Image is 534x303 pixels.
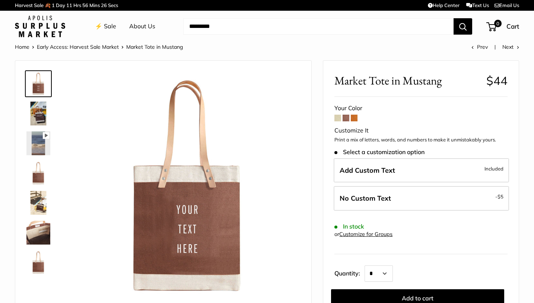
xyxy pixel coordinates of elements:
label: Add Custom Text [334,158,509,183]
button: Search [454,18,472,35]
a: Market Tote in Mustang [25,100,52,127]
span: 0 [494,20,502,27]
a: Market Tote in Mustang [25,130,52,157]
span: $5 [498,194,503,200]
span: Secs [108,2,118,8]
a: ⚡️ Sale [95,21,116,32]
span: 1 [52,2,55,8]
a: Market Tote in Mustang [25,189,52,216]
a: Market Tote in Mustang [25,70,52,97]
img: Market Tote in Mustang [26,131,50,155]
a: Customize for Groups [339,231,392,237]
a: Market Tote in Mustang [25,160,52,186]
img: Market Tote in Mustang [26,251,50,274]
img: Market Tote in Mustang [26,72,50,96]
div: or [334,229,392,239]
span: In stock [334,223,364,230]
label: Quantity: [334,263,365,282]
p: Print a mix of letters, words, and numbers to make it unmistakably yours. [334,136,508,144]
span: Add Custom Text [340,166,395,175]
img: Apolis: Surplus Market [15,16,65,37]
span: - [495,192,503,201]
span: Day [56,2,65,8]
span: $44 [486,73,508,88]
a: Market Tote in Mustang [25,249,52,276]
a: Text Us [466,2,489,8]
span: Hrs [73,2,81,8]
input: Search... [183,18,454,35]
a: Market Tote in Mustang [25,219,52,246]
a: Next [502,44,519,50]
nav: Breadcrumb [15,42,183,52]
span: 26 [101,2,107,8]
span: No Custom Text [340,194,391,202]
img: Market Tote in Mustang [26,102,50,125]
a: Email Us [495,2,519,8]
span: Mins [89,2,100,8]
a: Early Access: Harvest Sale Market [37,44,119,50]
span: Select a customization option [334,149,424,156]
a: About Us [129,21,155,32]
img: Market Tote in Mustang [26,191,50,215]
span: Market Tote in Mustang [334,74,480,87]
a: Prev [471,44,488,50]
span: Cart [506,22,519,30]
span: Market Tote in Mustang [126,44,183,50]
span: 56 [82,2,88,8]
span: 11 [66,2,72,8]
a: 0 Cart [487,20,519,32]
div: Your Color [334,103,508,114]
a: Help Center [428,2,460,8]
img: Market Tote in Mustang [26,221,50,245]
div: Customize It [334,125,508,136]
img: Market Tote in Mustang [26,161,50,185]
span: Included [484,164,503,173]
a: Home [15,44,29,50]
img: Market Tote in Mustang [75,72,300,297]
label: Leave Blank [334,186,509,211]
